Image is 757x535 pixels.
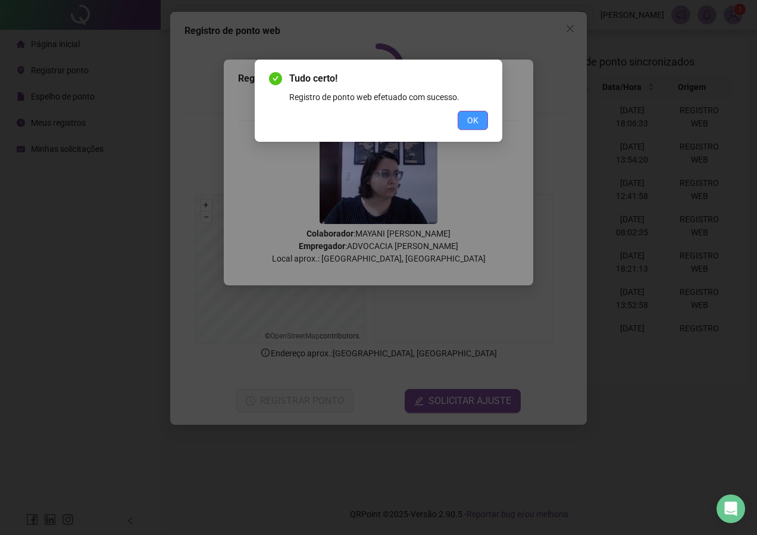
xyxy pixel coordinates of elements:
[289,91,488,104] div: Registro de ponto web efetuado com sucesso.
[289,71,488,86] span: Tudo certo!
[717,494,745,523] div: Open Intercom Messenger
[458,111,488,130] button: OK
[269,72,282,85] span: check-circle
[467,114,478,127] span: OK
